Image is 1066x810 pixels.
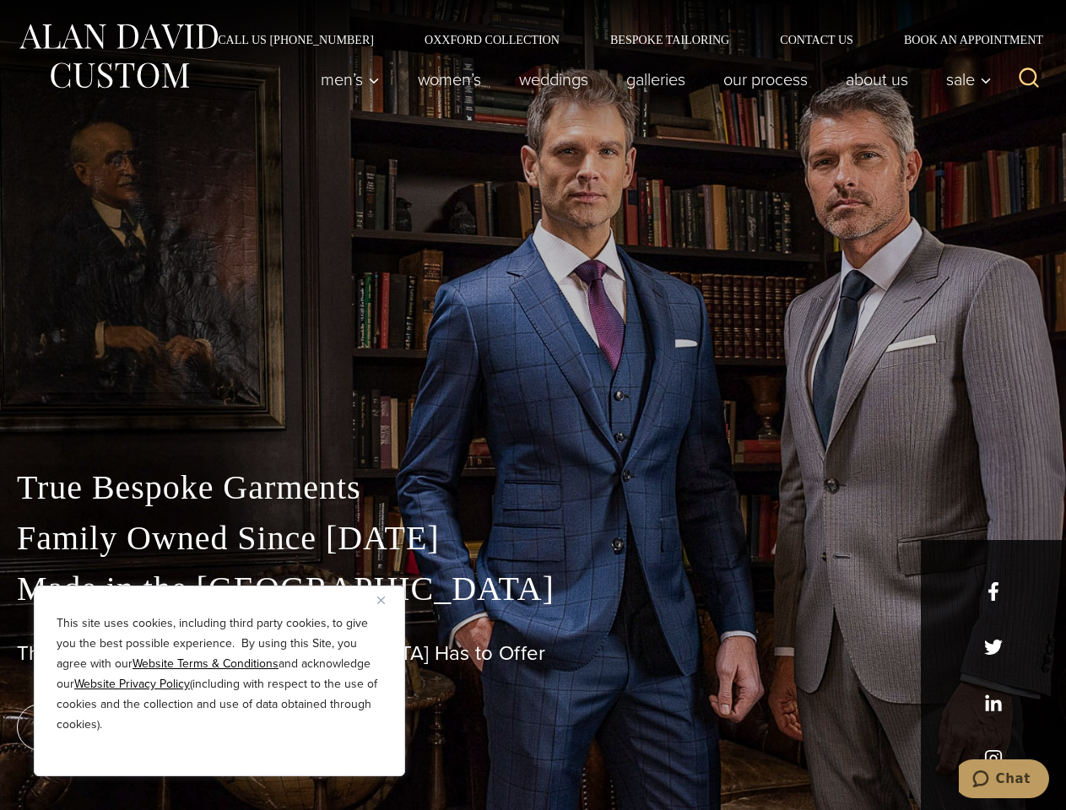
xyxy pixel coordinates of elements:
[399,62,501,96] a: Women’s
[57,613,382,735] p: This site uses cookies, including third party cookies, to give you the best possible experience. ...
[17,462,1049,614] p: True Bespoke Garments Family Owned Since [DATE] Made in the [GEOGRAPHIC_DATA]
[827,62,928,96] a: About Us
[17,19,219,94] img: Alan David Custom
[377,597,385,604] img: Close
[192,34,399,46] a: Call Us [PHONE_NUMBER]
[302,62,399,96] button: Men’s sub menu toggle
[17,704,253,751] a: book an appointment
[705,62,827,96] a: Our Process
[755,34,879,46] a: Contact Us
[133,655,279,672] a: Website Terms & Conditions
[585,34,755,46] a: Bespoke Tailoring
[879,34,1049,46] a: Book an Appointment
[959,759,1049,802] iframe: Opens a widget where you can chat to one of our agents
[302,62,1001,96] nav: Primary Navigation
[608,62,705,96] a: Galleries
[74,675,190,693] a: Website Privacy Policy
[17,641,1049,666] h1: The Best Custom Suits [GEOGRAPHIC_DATA] Has to Offer
[928,62,1001,96] button: Sale sub menu toggle
[501,62,608,96] a: weddings
[192,34,1049,46] nav: Secondary Navigation
[1009,59,1049,100] button: View Search Form
[399,34,585,46] a: Oxxford Collection
[377,590,398,610] button: Close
